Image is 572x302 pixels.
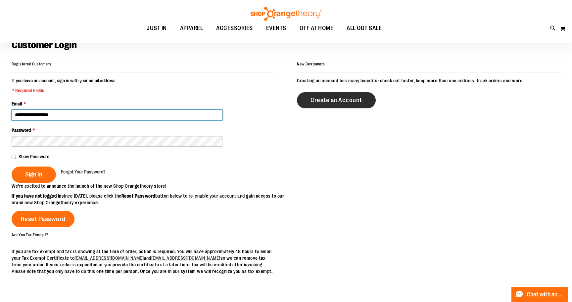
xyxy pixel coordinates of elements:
span: Reset Password [21,215,66,223]
strong: Registered Customers [12,62,51,66]
img: Shop Orangetheory [250,7,322,21]
span: JUST IN [147,21,167,36]
a: Forgot Your Password? [61,169,106,175]
span: Sign In [25,171,42,178]
a: Reset Password [12,211,74,227]
span: Show Password [19,154,49,159]
p: since [DATE], please click the button below to re-enable your account and gain access to our bran... [12,193,286,206]
span: APPAREL [180,21,203,36]
strong: Are You Tax Exempt? [12,233,48,237]
span: Chat with an Expert [527,291,564,298]
span: Email [12,101,22,106]
span: * Required Fields [12,87,117,94]
span: Customer Login [12,39,76,51]
span: ALL OUT SALE [347,21,382,36]
button: Sign In [12,167,56,183]
a: [EMAIL_ADDRESS][DOMAIN_NAME] [151,255,220,261]
p: We’re excited to announce the launch of the new Shop Orangetheory store! [12,183,286,189]
span: EVENTS [266,21,286,36]
a: [EMAIL_ADDRESS][DOMAIN_NAME] [74,255,144,261]
strong: Reset Password [121,193,155,199]
a: Create an Account [297,92,376,108]
p: Creating an account has many benefits: check out faster, keep more than one address, track orders... [297,77,560,84]
span: Password [12,128,31,133]
strong: New Customers [297,62,325,66]
legend: If you have an account, sign in with your email address. [12,77,117,94]
button: Chat with an Expert [511,287,568,302]
span: Create an Account [310,96,362,104]
strong: If you have not logged in [12,193,62,199]
p: If you are tax exempt and tax is showing at the time of order, action is required. You will have ... [12,248,275,275]
span: ACCESSORIES [216,21,253,36]
span: OTF AT HOME [300,21,334,36]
